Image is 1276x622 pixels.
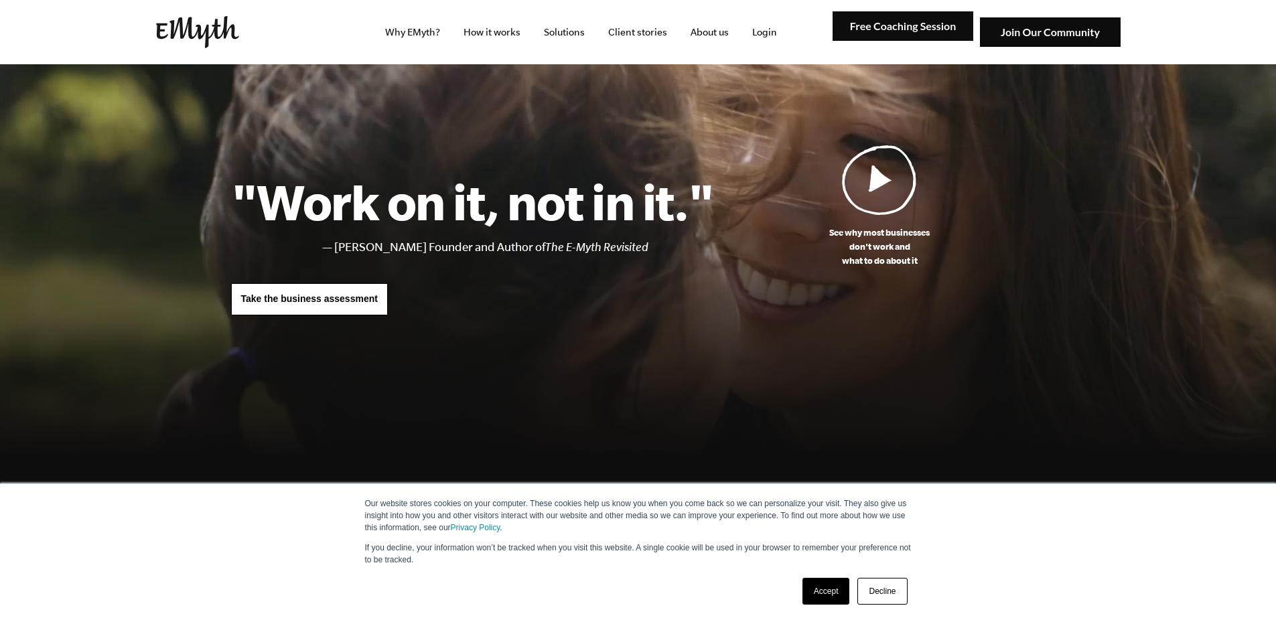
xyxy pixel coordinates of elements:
[802,578,850,605] a: Accept
[833,11,973,42] img: Free Coaching Session
[231,283,388,315] a: Take the business assessment
[857,578,907,605] a: Decline
[156,16,239,48] img: EMyth
[714,145,1046,268] a: See why most businessesdon't work andwhat to do about it
[365,542,912,566] p: If you decline, your information won’t be tracked when you visit this website. A single cookie wi...
[241,293,378,304] span: Take the business assessment
[714,226,1046,268] p: See why most businesses don't work and what to do about it
[545,240,648,254] i: The E-Myth Revisited
[451,523,500,532] a: Privacy Policy
[842,145,917,215] img: Play Video
[334,238,714,257] li: [PERSON_NAME] Founder and Author of
[980,17,1121,48] img: Join Our Community
[365,497,912,534] p: Our website stores cookies on your computer. These cookies help us know you when you come back so...
[231,172,714,231] h1: "Work on it, not in it."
